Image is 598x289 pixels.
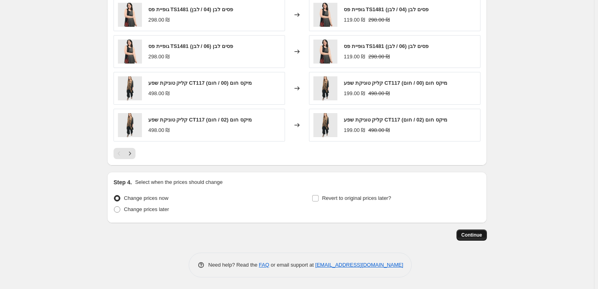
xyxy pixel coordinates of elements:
strike: 298.00 ₪ [368,53,389,61]
img: Plus_Top_CT122R_Pants_CP116B_7_80x.jpg [313,3,337,27]
span: גופיית פס TS1481 פסים לבן (06 / לבן) [344,43,429,49]
img: Plus_Top_CT122R_Pants_CP116B_7_80x.jpg [118,3,142,27]
strike: 498.00 ₪ [368,126,389,134]
span: Change prices later [124,206,169,212]
div: 298.00 ₪ [148,53,169,61]
span: Change prices now [124,195,168,201]
div: 119.00 ₪ [344,53,365,61]
img: Plus_Top_CT122R_Pants_CP116B_7_80x.jpg [118,40,142,64]
a: [EMAIL_ADDRESS][DOMAIN_NAME] [315,262,403,268]
p: Select when the prices should change [135,178,223,186]
span: or email support at [269,262,315,268]
button: Continue [456,229,487,241]
span: קליק טוניקת שפע CT117 מיקס חום (00 / חום) [148,80,252,86]
span: קליק טוניקת שפע CT117 מיקס חום (00 / חום) [344,80,447,86]
span: קליק טוניקת שפע CT117 מיקס חום (02 / חום) [344,117,447,123]
a: FAQ [259,262,269,268]
img: Top_CT117S_Pants_CP115B_1_80x.jpg [118,113,142,137]
span: Need help? Read the [208,262,259,268]
div: 199.00 ₪ [344,90,365,98]
nav: Pagination [114,148,136,159]
button: Next [124,148,136,159]
span: גופיית פס TS1481 פסים לבן (06 / לבן) [148,43,233,49]
div: 498.00 ₪ [148,126,169,134]
span: Continue [461,232,482,238]
img: Top_CT117S_Pants_CP115B_1_80x.jpg [313,76,337,100]
div: 298.00 ₪ [148,16,169,24]
div: 119.00 ₪ [344,16,365,24]
strike: 498.00 ₪ [368,90,389,98]
span: גופיית פס TS1481 פסים לבן (04 / לבן) [148,6,233,12]
strike: 298.00 ₪ [368,16,389,24]
span: Revert to original prices later? [322,195,391,201]
h2: Step 4. [114,178,132,186]
span: קליק טוניקת שפע CT117 מיקס חום (02 / חום) [148,117,252,123]
img: Plus_Top_CT122R_Pants_CP116B_7_80x.jpg [313,40,337,64]
div: 199.00 ₪ [344,126,365,134]
div: 498.00 ₪ [148,90,169,98]
img: Top_CT117S_Pants_CP115B_1_80x.jpg [118,76,142,100]
img: Top_CT117S_Pants_CP115B_1_80x.jpg [313,113,337,137]
span: גופיית פס TS1481 פסים לבן (04 / לבן) [344,6,429,12]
